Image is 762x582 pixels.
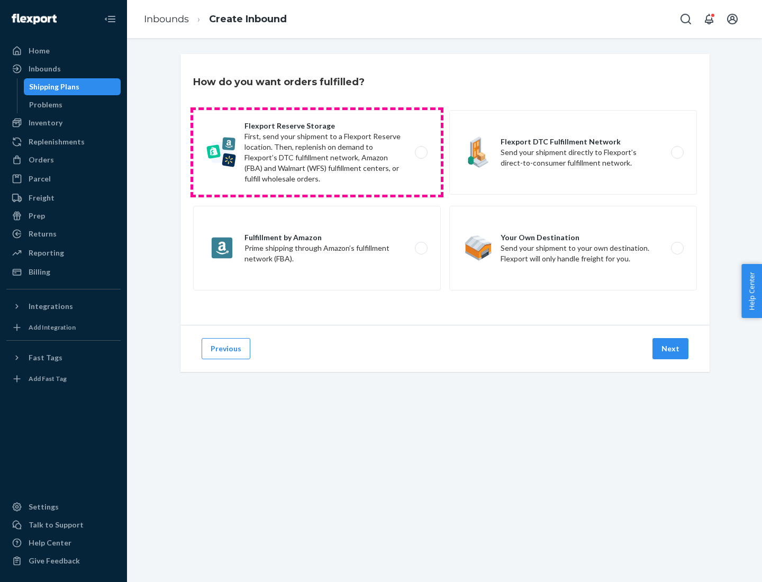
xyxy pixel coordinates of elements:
div: Home [29,46,50,56]
button: Previous [202,338,250,359]
a: Talk to Support [6,516,121,533]
div: Help Center [29,538,71,548]
div: Give Feedback [29,556,80,566]
a: Help Center [6,534,121,551]
button: Open notifications [698,8,720,30]
div: Fast Tags [29,352,62,363]
div: Talk to Support [29,520,84,530]
h3: How do you want orders fulfilled? [193,75,365,89]
a: Shipping Plans [24,78,121,95]
div: Inbounds [29,63,61,74]
button: Open account menu [722,8,743,30]
a: Settings [6,498,121,515]
a: Reporting [6,244,121,261]
div: Problems [29,99,62,110]
a: Orders [6,151,121,168]
div: Reporting [29,248,64,258]
div: Add Fast Tag [29,374,67,383]
a: Parcel [6,170,121,187]
div: Freight [29,193,55,203]
a: Inbounds [6,60,121,77]
button: Integrations [6,298,121,315]
a: Problems [24,96,121,113]
div: Inventory [29,117,62,128]
a: Replenishments [6,133,121,150]
div: Replenishments [29,137,85,147]
button: Help Center [741,264,762,318]
button: Open Search Box [675,8,696,30]
a: Create Inbound [209,13,287,25]
button: Give Feedback [6,552,121,569]
a: Freight [6,189,121,206]
a: Inbounds [144,13,189,25]
ol: breadcrumbs [135,4,295,35]
div: Returns [29,229,57,239]
img: Flexport logo [12,14,57,24]
button: Next [652,338,688,359]
a: Returns [6,225,121,242]
a: Add Integration [6,319,121,336]
a: Add Fast Tag [6,370,121,387]
a: Home [6,42,121,59]
button: Close Navigation [99,8,121,30]
div: Parcel [29,174,51,184]
div: Orders [29,154,54,165]
div: Prep [29,211,45,221]
a: Inventory [6,114,121,131]
div: Integrations [29,301,73,312]
div: Settings [29,502,59,512]
a: Prep [6,207,121,224]
div: Add Integration [29,323,76,332]
button: Fast Tags [6,349,121,366]
div: Billing [29,267,50,277]
div: Shipping Plans [29,81,79,92]
a: Billing [6,263,121,280]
